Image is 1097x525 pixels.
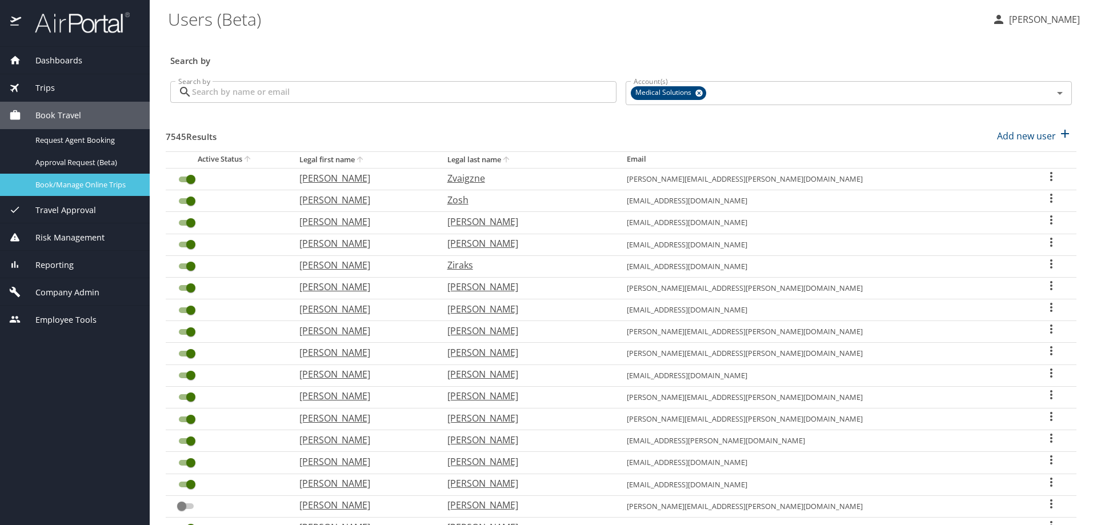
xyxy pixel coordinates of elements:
span: Employee Tools [21,314,97,326]
button: sort [501,155,513,166]
p: [PERSON_NAME] [299,411,425,425]
td: [EMAIL_ADDRESS][DOMAIN_NAME] [618,452,1026,474]
span: Travel Approval [21,204,96,217]
p: [PERSON_NAME] [299,346,425,359]
input: Search by name or email [192,81,616,103]
p: [PERSON_NAME] [299,258,425,272]
p: [PERSON_NAME] [299,280,425,294]
th: Legal last name [438,151,618,168]
p: [PERSON_NAME] [299,498,425,512]
p: [PERSON_NAME] [447,389,604,403]
p: [PERSON_NAME] [299,433,425,447]
p: [PERSON_NAME] [447,476,604,490]
p: [PERSON_NAME] [447,433,604,447]
button: sort [355,155,366,166]
td: [PERSON_NAME][EMAIL_ADDRESS][PERSON_NAME][DOMAIN_NAME] [618,168,1026,190]
p: [PERSON_NAME] [299,302,425,316]
span: Trips [21,82,55,94]
p: [PERSON_NAME] [299,171,425,185]
td: [PERSON_NAME][EMAIL_ADDRESS][PERSON_NAME][DOMAIN_NAME] [618,321,1026,343]
span: Approval Request (Beta) [35,157,136,168]
th: Email [618,151,1026,168]
p: [PERSON_NAME] [447,498,604,512]
td: [PERSON_NAME][EMAIL_ADDRESS][PERSON_NAME][DOMAIN_NAME] [618,277,1026,299]
th: Active Status [166,151,290,168]
td: [EMAIL_ADDRESS][DOMAIN_NAME] [618,212,1026,234]
td: [EMAIL_ADDRESS][DOMAIN_NAME] [618,255,1026,277]
button: [PERSON_NAME] [987,9,1084,30]
img: airportal-logo.png [22,11,130,34]
div: Medical Solutions [631,86,706,100]
td: [PERSON_NAME][EMAIL_ADDRESS][PERSON_NAME][DOMAIN_NAME] [618,343,1026,364]
span: Request Agent Booking [35,135,136,146]
p: [PERSON_NAME] [447,280,604,294]
p: Zosh [447,193,604,207]
span: Reporting [21,259,74,271]
p: [PERSON_NAME] [447,302,604,316]
p: Zvaigzne [447,171,604,185]
p: [PERSON_NAME] [299,476,425,490]
p: [PERSON_NAME] [299,193,425,207]
p: [PERSON_NAME] [447,215,604,229]
h1: Users (Beta) [168,1,983,37]
p: [PERSON_NAME] [447,367,604,381]
p: [PERSON_NAME] [299,455,425,468]
td: [PERSON_NAME][EMAIL_ADDRESS][PERSON_NAME][DOMAIN_NAME] [618,386,1026,408]
p: [PERSON_NAME] [299,389,425,403]
h3: Search by [170,47,1072,67]
td: [EMAIL_ADDRESS][DOMAIN_NAME] [618,299,1026,321]
span: Book Travel [21,109,81,122]
button: Add new user [992,123,1076,149]
p: [PERSON_NAME] [447,346,604,359]
p: [PERSON_NAME] [447,237,604,250]
td: [EMAIL_ADDRESS][DOMAIN_NAME] [618,234,1026,255]
td: [PERSON_NAME][EMAIL_ADDRESS][PERSON_NAME][DOMAIN_NAME] [618,495,1026,517]
td: [EMAIL_ADDRESS][PERSON_NAME][DOMAIN_NAME] [618,430,1026,452]
button: sort [242,154,254,165]
h3: 7545 Results [166,123,217,143]
p: [PERSON_NAME] [447,411,604,425]
p: [PERSON_NAME] [447,324,604,338]
p: [PERSON_NAME] [299,237,425,250]
p: [PERSON_NAME] [447,455,604,468]
span: Dashboards [21,54,82,67]
p: Add new user [997,129,1056,143]
span: Book/Manage Online Trips [35,179,136,190]
p: [PERSON_NAME] [299,324,425,338]
td: [PERSON_NAME][EMAIL_ADDRESS][PERSON_NAME][DOMAIN_NAME] [618,408,1026,430]
span: Company Admin [21,286,99,299]
span: Risk Management [21,231,105,244]
td: [EMAIL_ADDRESS][DOMAIN_NAME] [618,364,1026,386]
td: [EMAIL_ADDRESS][DOMAIN_NAME] [618,474,1026,495]
th: Legal first name [290,151,438,168]
td: [EMAIL_ADDRESS][DOMAIN_NAME] [618,190,1026,212]
span: Medical Solutions [631,87,698,99]
p: [PERSON_NAME] [299,215,425,229]
p: [PERSON_NAME] [1006,13,1080,26]
p: [PERSON_NAME] [299,367,425,381]
p: Ziraks [447,258,604,272]
img: icon-airportal.png [10,11,22,34]
button: Open [1052,85,1068,101]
